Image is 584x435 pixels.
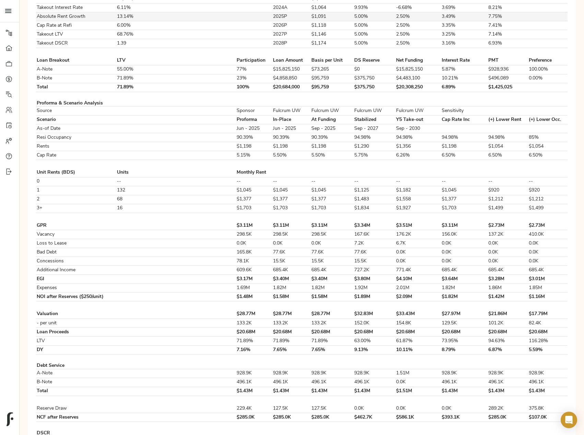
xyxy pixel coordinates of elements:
td: $1,198 [311,142,354,151]
td: Total [36,83,116,92]
td: At Funding [311,115,354,124]
td: $1,483 [354,195,395,204]
td: 410.0K [528,230,568,239]
td: 2024A [272,3,310,12]
td: 94.98% [354,133,395,142]
td: EGI [36,275,116,284]
td: 7.2K [354,239,395,248]
td: Scenario [36,115,116,124]
td: 8.21% [487,3,528,12]
td: $1,054 [528,142,568,151]
td: 94.63% [487,337,528,346]
td: 298.5K [311,230,354,239]
td: Jun - 2025 [272,124,310,133]
td: -- [311,177,354,186]
td: Source [36,107,116,115]
td: 1 [36,186,116,195]
td: $1.58M [311,293,354,301]
td: $20.68M [441,328,488,337]
td: Cap Rate [36,151,116,160]
td: $73,265 [311,65,354,74]
td: 1.82M [311,284,354,293]
td: 3.25% [441,30,488,39]
td: 1.39 [116,39,236,48]
td: 23% [236,74,272,83]
td: $3.17M [236,275,272,284]
td: $3.11M [272,221,310,230]
td: 2.50% [395,30,441,39]
td: 2.50% [395,21,441,30]
td: $1.48M [236,293,272,301]
td: 94.98% [395,133,441,142]
td: 5.00% [354,21,395,30]
td: $4,858,850 [272,74,310,83]
td: $3.40M [272,275,310,284]
td: $1,499 [528,204,568,213]
td: $1,703 [311,204,354,213]
td: $1,091 [311,12,354,21]
td: 73.95% [441,337,488,346]
td: $95,759 [311,74,354,83]
td: 5.00% [354,12,395,21]
td: 685.4K [441,266,488,275]
td: $1,377 [441,195,488,204]
td: B-Note [36,74,116,83]
td: Cap Rate at Refi [36,21,116,30]
td: 2.50% [395,12,441,21]
td: 5.00% [354,39,395,48]
td: $1,054 [487,142,528,151]
td: 7.16% [236,346,272,355]
td: 1.82M [441,284,488,293]
td: -- [116,177,236,186]
td: 0.0K [441,239,488,248]
td: 727.2K [354,266,395,275]
td: 116.28% [528,337,568,346]
td: - per unit [36,319,116,328]
td: 0 [36,177,116,186]
td: 5.50% [311,151,354,160]
td: -- [487,177,528,186]
td: $20.68M [311,328,354,337]
td: Loan Breakout [36,57,116,65]
td: Sep - 2027 [354,124,395,133]
td: $1,182 [395,186,441,195]
td: $1,834 [354,204,395,213]
td: $20,308,250 [395,83,441,92]
td: $1,377 [236,195,272,204]
td: 13.14% [116,12,236,21]
td: Proforma & Scenario Analysis [36,100,116,107]
td: 3.16% [441,39,488,48]
td: 90.39% [311,133,354,142]
td: 0.0K [528,248,568,257]
td: 0.0K [487,248,528,257]
td: 6.87% [487,346,528,355]
td: Preference [528,57,568,65]
td: $3.11M [311,221,354,230]
td: $375,750 [354,74,395,83]
td: 2026P [272,21,310,30]
td: 7.14% [487,30,528,39]
td: Cap Rate Inc [441,115,488,124]
td: $1,377 [311,195,354,204]
td: $1,174 [311,39,354,48]
td: 5.59% [528,346,568,355]
td: $1.89M [354,293,395,301]
td: 8.79% [441,346,488,355]
td: 1.86M [487,284,528,293]
td: 167.6K [354,230,395,239]
td: $1,045 [236,186,272,195]
td: $1,499 [487,204,528,213]
td: $1,377 [272,195,310,204]
td: Proforma [236,115,272,124]
td: $2.73M [487,221,528,230]
td: 85% [528,133,568,142]
td: 3.69% [441,3,488,12]
td: Net Funding [395,57,441,65]
td: LTV [116,57,236,65]
td: 10.11% [395,346,441,355]
td: $33.43M [395,310,441,319]
td: $1,703 [441,204,488,213]
td: 7.75% [487,12,528,21]
td: 5.00% [354,30,395,39]
td: Y5 Take-out [395,115,441,124]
